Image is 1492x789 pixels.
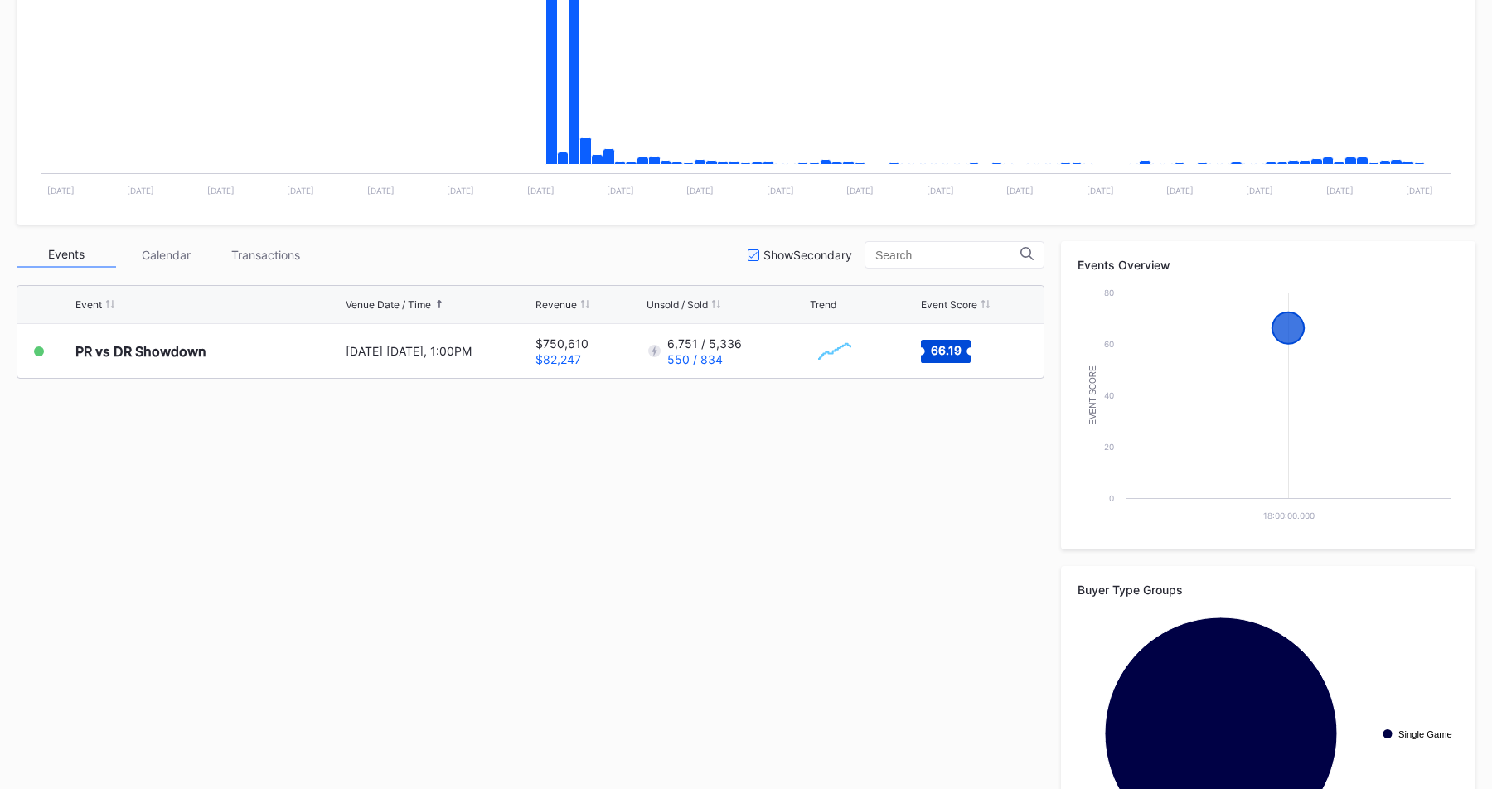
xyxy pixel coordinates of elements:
div: Events [17,242,116,268]
text: [DATE] [1087,186,1114,196]
text: [DATE] [1406,186,1433,196]
text: [DATE] [367,186,395,196]
div: [DATE] [DATE], 1:00PM [346,344,532,358]
div: Trend [810,298,836,311]
text: [DATE] [767,186,794,196]
text: 0 [1109,493,1114,503]
div: PR vs DR Showdown [75,343,206,360]
div: $82,247 [535,352,589,366]
text: 80 [1104,288,1114,298]
div: Revenue [535,298,577,311]
text: 40 [1104,390,1114,400]
text: [DATE] [47,186,75,196]
text: [DATE] [686,186,714,196]
text: [DATE] [1246,186,1273,196]
text: [DATE] [1326,186,1354,196]
svg: Chart title [1078,284,1459,533]
text: [DATE] [607,186,634,196]
div: 550 / 834 [667,352,742,366]
div: Buyer Type Groups [1078,583,1459,597]
div: Transactions [216,242,315,268]
text: 66.19 [930,342,961,356]
text: 20 [1104,442,1114,452]
text: [DATE] [447,186,474,196]
text: [DATE] [207,186,235,196]
div: Event [75,298,102,311]
div: Event Score [921,298,977,311]
text: 60 [1104,339,1114,349]
div: Show Secondary [763,248,852,262]
text: 18:00:00.000 [1263,511,1315,520]
text: [DATE] [846,186,874,196]
text: [DATE] [1166,186,1194,196]
text: [DATE] [127,186,154,196]
div: $750,610 [535,336,589,351]
text: [DATE] [1006,186,1034,196]
text: Event Score [1088,365,1097,425]
div: Calendar [116,242,216,268]
text: [DATE] [287,186,314,196]
text: [DATE] [927,186,954,196]
div: 6,751 / 5,336 [667,336,742,351]
div: Events Overview [1078,258,1459,272]
svg: Chart title [810,331,860,372]
input: Search [875,249,1020,262]
div: Unsold / Sold [647,298,708,311]
text: [DATE] [527,186,555,196]
text: Single Game [1398,729,1452,739]
div: Venue Date / Time [346,298,431,311]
